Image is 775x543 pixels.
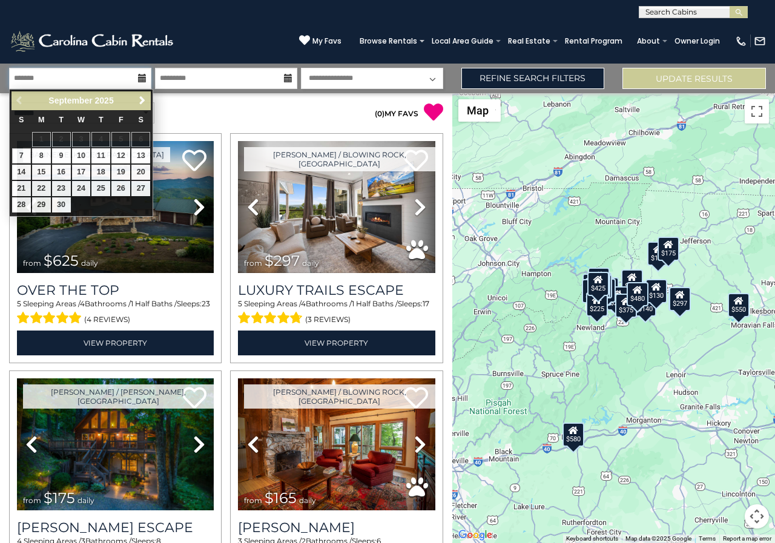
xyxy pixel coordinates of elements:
[80,299,85,308] span: 4
[19,116,24,124] span: Sunday
[312,36,341,47] span: My Favs
[32,165,51,180] a: 15
[91,165,110,180] a: 18
[111,181,130,196] a: 26
[668,33,726,50] a: Owner Login
[238,519,435,536] a: [PERSON_NAME]
[32,148,51,163] a: 8
[582,278,604,303] div: $230
[588,267,610,291] div: $125
[84,312,130,327] span: (4 reviews)
[131,165,150,180] a: 20
[131,181,150,196] a: 27
[95,96,114,105] span: 2025
[32,181,51,196] a: 22
[467,104,489,117] span: Map
[72,148,91,163] a: 10
[238,141,435,273] img: thumbnail_168695581.jpeg
[91,148,110,163] a: 11
[423,299,429,308] span: 17
[137,96,147,105] span: Next
[627,281,648,306] div: $480
[182,148,206,174] a: Add to favorites
[745,99,769,123] button: Toggle fullscreen view
[238,331,435,355] a: View Property
[502,33,556,50] a: Real Estate
[52,197,71,212] a: 30
[455,527,495,543] img: Google
[12,197,31,212] a: 28
[131,148,150,163] a: 13
[23,384,214,409] a: [PERSON_NAME] / [PERSON_NAME], [GEOGRAPHIC_DATA]
[139,116,143,124] span: Saturday
[375,109,384,118] span: ( )
[244,384,435,409] a: [PERSON_NAME] / Blowing Rock, [GEOGRAPHIC_DATA]
[12,165,31,180] a: 14
[616,293,638,317] div: $375
[17,282,214,298] a: Over The Top
[647,242,669,266] div: $175
[99,116,104,124] span: Thursday
[12,148,31,163] a: 7
[625,535,691,542] span: Map data ©2025 Google
[23,496,41,505] span: from
[59,116,64,124] span: Tuesday
[52,181,71,196] a: 23
[305,312,351,327] span: (3 reviews)
[354,33,423,50] a: Browse Rentals
[131,299,177,308] span: 1 Half Baths /
[426,33,500,50] a: Local Area Guide
[202,299,210,308] span: 23
[461,68,605,89] a: Refine Search Filters
[81,258,98,268] span: daily
[91,181,110,196] a: 25
[745,504,769,528] button: Map camera controls
[299,35,341,47] a: My Favs
[23,258,41,268] span: from
[559,33,628,50] a: Rental Program
[52,165,71,180] a: 16
[17,519,214,536] a: [PERSON_NAME] Escape
[44,252,79,269] span: $625
[635,292,656,316] div: $140
[244,147,435,171] a: [PERSON_NAME] / Blowing Rock, [GEOGRAPHIC_DATA]
[77,496,94,505] span: daily
[52,148,71,163] a: 9
[111,148,130,163] a: 12
[265,489,297,507] span: $165
[44,489,75,507] span: $175
[238,282,435,298] a: Luxury Trails Escape
[563,422,585,446] div: $580
[48,96,92,105] span: September
[299,496,316,505] span: daily
[754,35,766,47] img: mail-regular-white.png
[119,116,124,124] span: Friday
[17,519,214,536] h3: Todd Escape
[658,236,679,260] div: $175
[375,109,418,118] a: (0)MY FAVS
[38,116,45,124] span: Monday
[244,496,262,505] span: from
[301,299,306,308] span: 4
[566,535,618,543] button: Keyboard shortcuts
[455,527,495,543] a: Open this area in Google Maps (opens a new window)
[587,292,608,317] div: $225
[645,279,667,303] div: $130
[723,535,771,542] a: Report a map error
[17,299,21,308] span: 5
[631,33,666,50] a: About
[728,292,750,317] div: $550
[9,29,177,53] img: White-1-2.png
[72,181,91,196] a: 24
[238,378,435,510] img: thumbnail_163277858.jpeg
[265,252,300,269] span: $297
[699,535,716,542] a: Terms (opens in new tab)
[238,298,435,327] div: Sleeping Areas / Bathrooms / Sleeps:
[134,93,150,108] a: Next
[77,116,85,124] span: Wednesday
[377,109,382,118] span: 0
[670,287,691,311] div: $297
[32,197,51,212] a: 29
[244,258,262,268] span: from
